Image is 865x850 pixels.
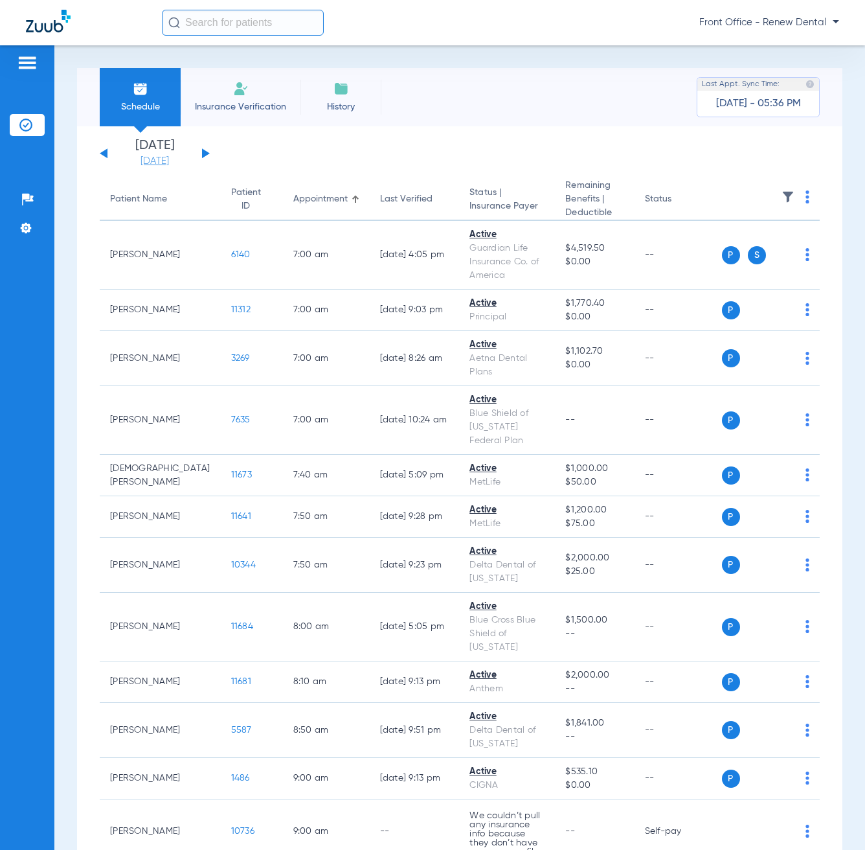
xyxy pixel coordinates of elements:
span: $0.00 [565,358,623,372]
th: Remaining Benefits | [555,179,634,221]
td: [DATE] 9:03 PM [370,290,460,331]
span: 10736 [231,827,254,836]
span: 3269 [231,354,250,363]
td: [DATE] 5:05 PM [370,593,460,661]
span: $1,102.70 [565,345,623,358]
span: P [722,301,740,319]
img: group-dot-blue.svg [805,620,809,633]
span: S [748,246,766,264]
td: -- [635,661,722,703]
td: 7:40 AM [283,455,370,496]
td: [PERSON_NAME] [100,703,221,758]
td: [DATE] 9:28 PM [370,496,460,538]
td: -- [635,703,722,758]
span: -- [565,627,623,641]
td: [PERSON_NAME] [100,331,221,386]
img: group-dot-blue.svg [805,303,809,316]
td: [PERSON_NAME] [100,290,221,331]
span: $1,841.00 [565,717,623,730]
div: CIGNA [469,779,545,792]
div: Active [469,228,545,242]
img: group-dot-blue.svg [805,352,809,365]
span: -- [565,730,623,744]
span: P [722,246,740,264]
input: Search for patients [162,10,324,36]
td: 7:00 AM [283,290,370,331]
div: Active [469,503,545,517]
span: Last Appt. Sync Time: [702,78,780,91]
td: 7:00 AM [283,331,370,386]
img: group-dot-blue.svg [805,190,809,203]
td: -- [635,290,722,331]
td: -- [635,221,722,290]
td: 7:50 AM [283,496,370,538]
span: Insurance Verification [190,100,291,113]
td: [PERSON_NAME] [100,221,221,290]
div: Guardian Life Insurance Co. of America [469,242,545,282]
span: P [722,770,740,788]
span: P [722,673,740,691]
span: $1,500.00 [565,614,623,627]
img: group-dot-blue.svg [805,510,809,523]
span: -- [565,682,623,696]
span: 5587 [231,726,252,735]
td: [PERSON_NAME] [100,386,221,455]
td: [DATE] 10:24 AM [370,386,460,455]
td: 7:00 AM [283,386,370,455]
td: [DATE] 9:23 PM [370,538,460,593]
td: [PERSON_NAME] [100,661,221,703]
div: Active [469,545,545,558]
td: [DATE] 9:13 PM [370,758,460,799]
td: 9:00 AM [283,758,370,799]
td: [DATE] 9:13 PM [370,661,460,703]
div: Principal [469,310,545,324]
span: 7635 [231,415,251,424]
img: group-dot-blue.svg [805,468,809,481]
span: -- [565,827,575,836]
img: Zuub Logo [26,10,71,32]
span: $535.10 [565,765,623,779]
span: P [722,618,740,636]
li: [DATE] [116,139,194,168]
td: [DATE] 8:26 AM [370,331,460,386]
span: $1,200.00 [565,503,623,517]
a: [DATE] [116,155,194,168]
span: P [722,721,740,739]
img: last sync help info [805,80,814,89]
span: -- [565,415,575,424]
span: $1,000.00 [565,462,623,476]
td: 8:00 AM [283,593,370,661]
div: Appointment [293,192,348,206]
div: Patient ID [231,186,261,213]
span: 11641 [231,512,251,521]
img: filter.svg [781,190,794,203]
div: Active [469,393,545,407]
td: 8:50 AM [283,703,370,758]
span: $50.00 [565,476,623,489]
span: [DATE] - 05:36 PM [716,97,801,110]
td: -- [635,386,722,455]
span: 6140 [231,250,251,259]
span: P [722,508,740,526]
th: Status | [459,179,555,221]
div: Blue Cross Blue Shield of [US_STATE] [469,614,545,654]
div: Active [469,669,545,682]
div: Patient ID [231,186,273,213]
span: Deductible [565,206,623,220]
div: MetLife [469,517,545,531]
span: P [722,349,740,367]
td: 7:50 AM [283,538,370,593]
div: Patient Name [110,192,210,206]
iframe: Chat Widget [800,788,865,850]
div: Anthem [469,682,545,696]
td: [DATE] 9:51 PM [370,703,460,758]
img: Schedule [133,81,148,97]
span: $2,000.00 [565,551,623,565]
td: 7:00 AM [283,221,370,290]
td: [DEMOGRAPHIC_DATA][PERSON_NAME] [100,455,221,496]
span: 11673 [231,470,252,479]
div: Active [469,462,545,476]
img: History [333,81,349,97]
div: Delta Dental of [US_STATE] [469,724,545,751]
span: History [310,100,372,113]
